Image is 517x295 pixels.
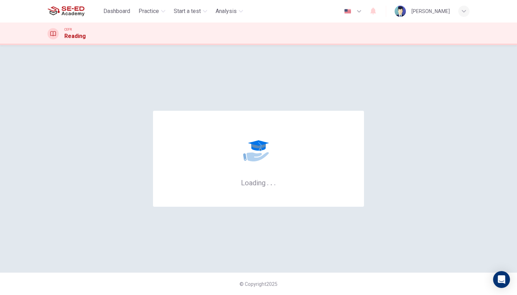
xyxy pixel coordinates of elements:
[64,32,86,40] h1: Reading
[47,4,84,18] img: SE-ED Academy logo
[493,271,510,288] div: Open Intercom Messenger
[171,5,210,18] button: Start a test
[103,7,130,15] span: Dashboard
[411,7,450,15] div: [PERSON_NAME]
[216,7,237,15] span: Analysis
[395,6,406,17] img: Profile picture
[139,7,159,15] span: Practice
[240,281,277,287] span: © Copyright 2025
[241,178,276,187] h6: Loading
[213,5,246,18] button: Analysis
[64,27,72,32] span: CEFR
[101,5,133,18] button: Dashboard
[267,176,269,188] h6: .
[174,7,201,15] span: Start a test
[274,176,276,188] h6: .
[136,5,168,18] button: Practice
[270,176,273,188] h6: .
[47,4,101,18] a: SE-ED Academy logo
[343,9,352,14] img: en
